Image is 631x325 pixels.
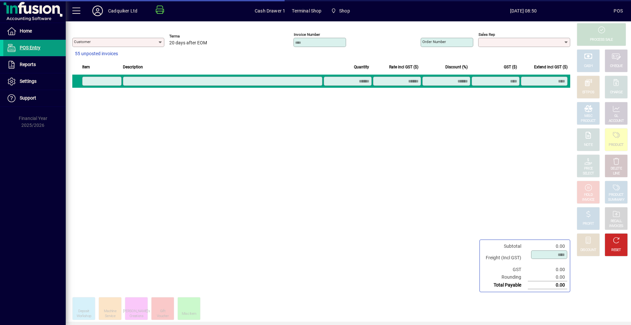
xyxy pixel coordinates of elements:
div: PRICE [584,166,593,171]
div: PROCESS SALE [590,37,613,42]
button: Profile [87,5,108,17]
button: 55 unposted invoices [72,48,121,60]
td: Total Payable [482,281,528,289]
td: Subtotal [482,243,528,250]
div: Creations [129,314,143,319]
div: INVOICE [582,197,594,202]
div: DELETE [611,166,622,171]
span: Extend incl GST ($) [534,63,568,71]
span: Item [82,63,90,71]
div: CASH [584,64,593,69]
div: RESET [611,248,621,253]
div: Service [105,314,115,319]
a: Settings [3,73,66,90]
div: HOLD [584,193,593,197]
mat-label: Invoice number [294,32,320,37]
a: Reports [3,57,66,73]
div: ACCOUNT [609,119,624,124]
td: GST [482,266,528,273]
div: Workshop [77,314,91,319]
td: 0.00 [528,281,567,289]
td: Freight (Incl GST) [482,250,528,266]
mat-label: Sales rep [479,32,495,37]
span: POS Entry [20,45,40,50]
span: Reports [20,62,36,67]
td: Rounding [482,273,528,281]
mat-label: Order number [422,39,446,44]
span: Cash Drawer 1 [255,6,285,16]
div: [PERSON_NAME]'s [123,309,150,314]
div: PRODUCT [581,119,596,124]
td: 0.00 [528,273,567,281]
div: Cadquiker Ltd [108,6,137,16]
div: CHEQUE [610,64,622,69]
td: 0.00 [528,266,567,273]
span: Shop [328,5,353,17]
mat-label: Customer [74,39,91,44]
div: NOTE [584,143,593,148]
div: Machine [104,309,116,314]
div: GL [614,114,619,119]
span: Home [20,28,32,34]
div: SELECT [583,171,594,176]
div: MISC [584,114,592,119]
div: RECALL [611,219,622,224]
div: PRODUCT [609,143,623,148]
span: Terminal Shop [292,6,321,16]
span: Quantity [354,63,369,71]
span: Rate incl GST ($) [389,63,418,71]
span: 55 unposted invoices [75,50,118,57]
a: Support [3,90,66,106]
div: Gift [160,309,165,314]
div: EFTPOS [582,90,595,95]
div: LINE [613,171,619,176]
a: Home [3,23,66,39]
div: Misc Item [182,312,197,316]
div: DISCOUNT [580,248,596,253]
span: Description [123,63,143,71]
div: Voucher [157,314,169,319]
span: Terms [169,34,209,38]
span: Shop [339,6,350,16]
td: 0.00 [528,243,567,250]
div: PRODUCT [609,193,623,197]
span: Settings [20,79,36,84]
span: GST ($) [504,63,517,71]
div: INVOICES [609,224,623,229]
span: Discount (%) [445,63,468,71]
span: 20 days after EOM [169,40,207,46]
span: Support [20,95,36,101]
div: CHARGE [610,90,623,95]
div: POS [614,6,623,16]
div: Deposit [78,309,89,314]
span: [DATE] 08:50 [433,6,614,16]
div: SUMMARY [608,197,624,202]
div: PROFIT [583,221,594,226]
